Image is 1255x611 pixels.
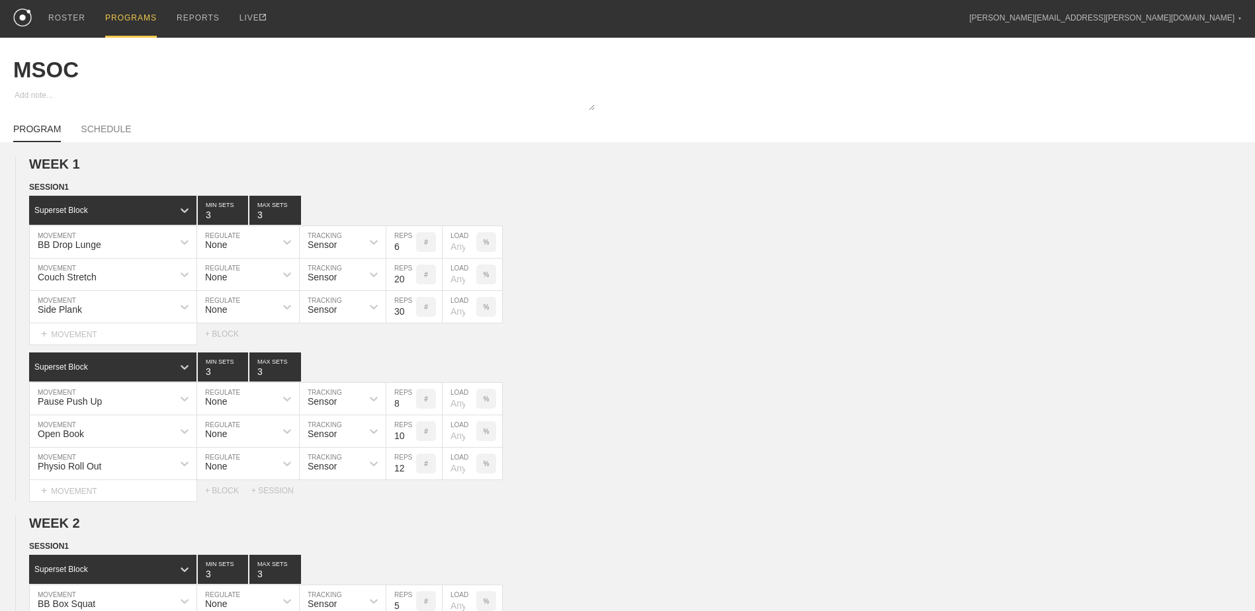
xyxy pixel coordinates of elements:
[1189,548,1255,611] iframe: Chat Widget
[249,555,301,584] input: None
[484,428,490,435] p: %
[251,486,304,495] div: + SESSION
[424,271,428,278] p: #
[38,272,97,282] div: Couch Stretch
[443,291,476,323] input: Any
[29,323,197,345] div: MOVEMENT
[308,428,337,439] div: Sensor
[484,304,490,311] p: %
[308,461,337,471] div: Sensor
[308,598,337,609] div: Sensor
[249,352,301,382] input: None
[205,428,227,439] div: None
[29,516,80,530] span: WEEK 2
[205,329,251,339] div: + BLOCK
[484,598,490,605] p: %
[484,460,490,468] p: %
[484,239,490,246] p: %
[34,362,88,372] div: Superset Block
[424,428,428,435] p: #
[443,259,476,290] input: Any
[205,486,251,495] div: + BLOCK
[205,239,227,250] div: None
[29,480,197,502] div: MOVEMENT
[41,328,47,339] span: +
[424,395,428,403] p: #
[13,124,61,142] a: PROGRAM
[81,124,131,141] a: SCHEDULE
[29,183,69,192] span: SESSION 1
[424,598,428,605] p: #
[41,485,47,496] span: +
[205,272,227,282] div: None
[205,598,227,609] div: None
[484,271,490,278] p: %
[38,428,84,439] div: Open Book
[29,157,80,171] span: WEEK 1
[308,304,337,315] div: Sensor
[34,206,88,215] div: Superset Block
[443,226,476,258] input: Any
[443,383,476,415] input: Any
[308,272,337,282] div: Sensor
[38,304,82,315] div: Side Plank
[443,448,476,479] input: Any
[205,396,227,407] div: None
[205,461,227,471] div: None
[38,598,95,609] div: BB Box Squat
[443,415,476,447] input: Any
[13,9,32,26] img: logo
[424,239,428,246] p: #
[29,542,69,551] span: SESSION 1
[205,304,227,315] div: None
[424,304,428,311] p: #
[249,196,301,225] input: None
[38,461,101,471] div: Physio Roll Out
[38,239,101,250] div: BB Drop Lunge
[1238,15,1242,22] div: ▼
[424,460,428,468] p: #
[34,565,88,574] div: Superset Block
[38,396,102,407] div: Pause Push Up
[308,239,337,250] div: Sensor
[484,395,490,403] p: %
[308,396,337,407] div: Sensor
